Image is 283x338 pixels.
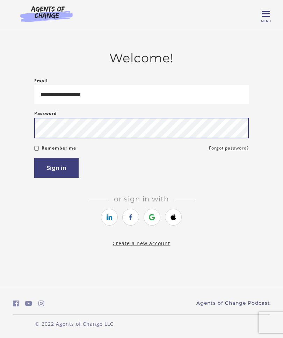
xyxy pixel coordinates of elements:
button: Sign in [34,158,79,178]
h2: Welcome! [34,51,248,65]
label: Email [34,77,48,85]
a: https://www.facebook.com/groups/aswbtestprep (Open in a new window) [13,298,19,309]
label: Password [34,109,57,118]
span: Or sign in with [108,195,175,203]
a: https://courses.thinkific.com/users/auth/facebook?ss%5Breferral%5D=&ss%5Buser_return_to%5D=&ss%5B... [122,209,139,226]
span: Toggle menu [262,13,270,14]
a: https://courses.thinkific.com/users/auth/google?ss%5Breferral%5D=&ss%5Buser_return_to%5D=&ss%5Bvi... [144,209,160,226]
a: https://courses.thinkific.com/users/auth/linkedin?ss%5Breferral%5D=&ss%5Buser_return_to%5D=&ss%5B... [101,209,118,226]
a: https://www.youtube.com/c/AgentsofChangeTestPrepbyMeaganMitchell (Open in a new window) [25,298,32,309]
label: Remember me [42,144,76,152]
i: https://www.facebook.com/groups/aswbtestprep (Open in a new window) [13,300,19,307]
p: © 2022 Agents of Change LLC [13,320,136,327]
a: Create a new account [113,240,170,247]
i: https://www.instagram.com/agentsofchangeprep/ (Open in a new window) [38,300,44,307]
img: Agents of Change Logo [13,6,80,22]
a: https://www.instagram.com/agentsofchangeprep/ (Open in a new window) [38,298,44,309]
a: https://courses.thinkific.com/users/auth/apple?ss%5Breferral%5D=&ss%5Buser_return_to%5D=&ss%5Bvis... [165,209,182,226]
a: Forgot password? [209,144,249,152]
button: Toggle menu Menu [262,10,270,18]
i: https://www.youtube.com/c/AgentsofChangeTestPrepbyMeaganMitchell (Open in a new window) [25,300,32,307]
span: Menu [261,19,271,23]
a: Agents of Change Podcast [196,299,270,307]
